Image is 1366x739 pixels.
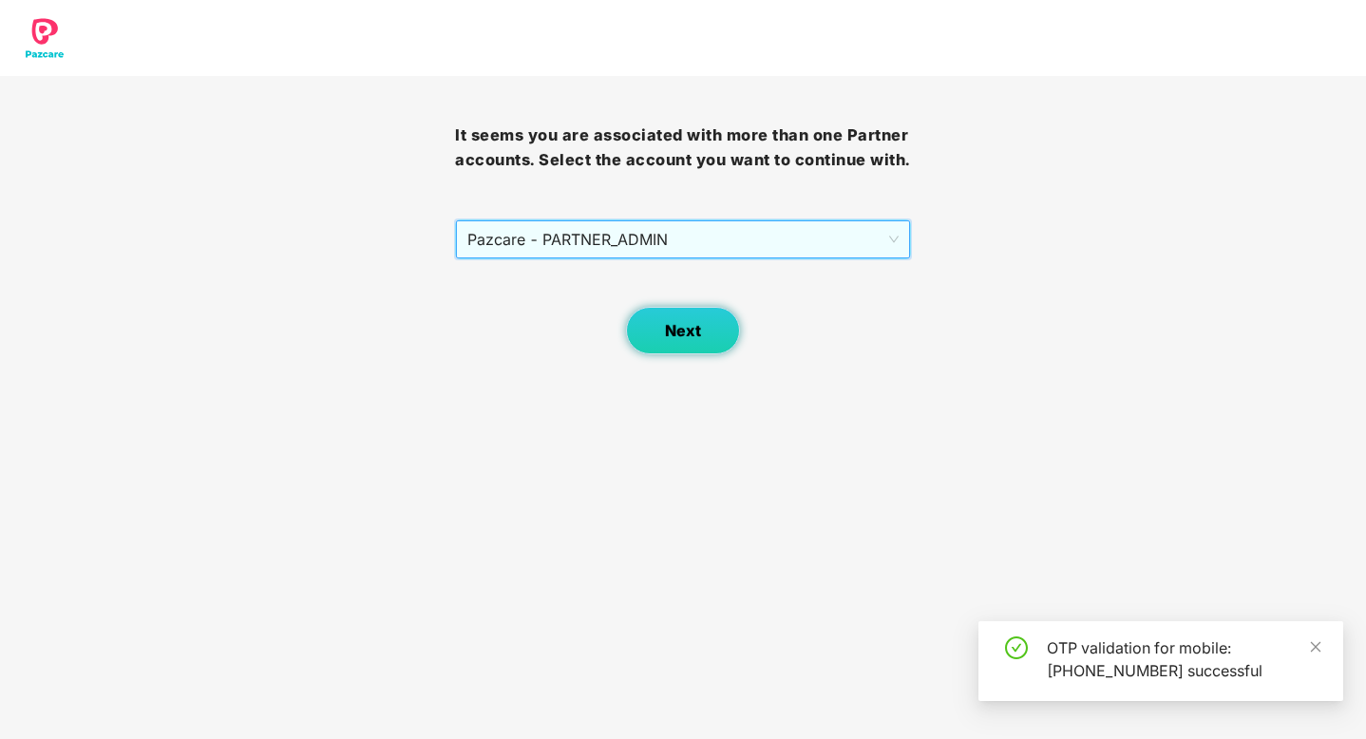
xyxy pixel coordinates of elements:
h3: It seems you are associated with more than one Partner accounts. Select the account you want to c... [455,123,910,172]
button: Next [626,307,740,354]
div: OTP validation for mobile: [PHONE_NUMBER] successful [1047,636,1320,682]
span: Next [665,322,701,340]
span: check-circle [1005,636,1028,659]
span: Pazcare - PARTNER_ADMIN [467,221,898,257]
span: close [1309,640,1322,654]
